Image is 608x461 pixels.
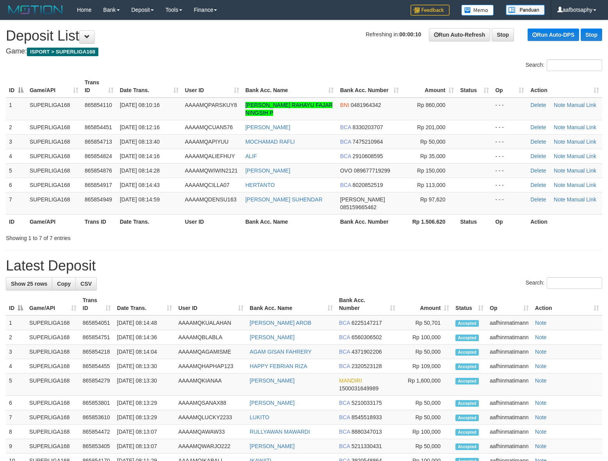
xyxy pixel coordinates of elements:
[114,293,175,315] th: Date Trans.: activate to sort column ascending
[487,345,532,359] td: aafhinmatimann
[245,153,257,159] a: ALIF
[26,293,80,315] th: Game/API: activate to sort column ascending
[82,75,117,98] th: Trans ID: activate to sort column ascending
[554,124,565,130] a: Note
[530,102,546,108] a: Delete
[398,345,452,359] td: Rp 50,000
[6,120,27,134] td: 2
[567,139,597,145] a: Manual Link
[455,415,479,421] span: Accepted
[339,414,350,420] span: BCA
[6,293,26,315] th: ID: activate to sort column descending
[339,400,350,406] span: BCA
[398,293,452,315] th: Amount: activate to sort column ascending
[250,349,311,355] a: AGAM GISAN FAHRERY
[26,330,80,345] td: SUPERLIGA168
[417,102,445,108] span: Rp 860,000
[339,443,350,449] span: BCA
[530,182,546,188] a: Delete
[250,320,311,326] a: [PERSON_NAME] AROB
[554,196,565,203] a: Note
[80,439,114,454] td: 865853405
[85,182,112,188] span: 865854917
[398,425,452,439] td: Rp 100,000
[26,359,80,374] td: SUPERLIGA168
[245,182,275,188] a: HERTANTO
[85,102,112,108] span: 865854110
[6,75,27,98] th: ID: activate to sort column descending
[114,315,175,330] td: [DATE] 08:14:48
[535,400,547,406] a: Note
[26,439,80,454] td: SUPERLIGA168
[420,139,446,145] span: Rp 50,000
[26,396,80,410] td: SUPERLIGA168
[120,167,160,174] span: [DATE] 08:14:28
[26,374,80,396] td: SUPERLIGA168
[535,334,547,340] a: Note
[398,439,452,454] td: Rp 50,000
[6,439,26,454] td: 9
[530,124,546,130] a: Delete
[6,410,26,425] td: 7
[27,214,82,229] th: Game/API
[120,153,160,159] span: [DATE] 08:14:16
[402,75,457,98] th: Amount: activate to sort column ascending
[120,196,160,203] span: [DATE] 08:14:59
[567,153,597,159] a: Manual Link
[492,214,527,229] th: Op
[352,153,383,159] span: Copy 2910608595 to clipboard
[352,363,382,369] span: Copy 2320523128 to clipboard
[6,396,26,410] td: 6
[337,75,402,98] th: Bank Acc. Number: activate to sort column ascending
[80,281,92,287] span: CSV
[80,345,114,359] td: 865854218
[6,258,602,274] h1: Latest Deposit
[526,277,602,289] label: Search:
[75,277,97,290] a: CSV
[420,196,446,203] span: Rp 97,620
[6,163,27,178] td: 5
[535,320,547,326] a: Note
[175,345,247,359] td: AAAAMQAGAMISME
[492,163,527,178] td: - - -
[547,277,602,289] input: Search:
[120,182,160,188] span: [DATE] 08:14:43
[402,214,457,229] th: Rp 1.506.620
[6,231,247,242] div: Showing 1 to 7 of 7 entries
[175,374,247,396] td: AAAAMQKIANAA
[182,214,242,229] th: User ID
[455,443,479,450] span: Accepted
[80,425,114,439] td: 865854472
[245,102,333,116] a: [PERSON_NAME] RAHAYU FAJAR NINGSIH P
[417,182,445,188] span: Rp 113,000
[487,293,532,315] th: Op: activate to sort column ascending
[185,139,229,145] span: AAAAMQAPIYUU
[567,124,597,130] a: Manual Link
[527,75,602,98] th: Action: activate to sort column ascending
[6,98,27,120] td: 1
[487,410,532,425] td: aafhinmatimann
[85,196,112,203] span: 865854949
[242,214,337,229] th: Bank Acc. Name
[487,396,532,410] td: aafhinmatimann
[247,293,336,315] th: Bank Acc. Name: activate to sort column ascending
[352,334,382,340] span: Copy 6560306502 to clipboard
[398,396,452,410] td: Rp 50,000
[528,28,579,41] a: Run Auto-DPS
[114,439,175,454] td: [DATE] 08:13:07
[417,167,445,174] span: Rp 150,000
[352,320,382,326] span: Copy 6225147217 to clipboard
[554,182,565,188] a: Note
[506,5,545,15] img: panduan.png
[185,167,238,174] span: AAAAMQWIWIN2121
[530,139,546,145] a: Delete
[27,178,82,192] td: SUPERLIGA168
[487,374,532,396] td: aafhinmatimann
[26,315,80,330] td: SUPERLIGA168
[487,425,532,439] td: aafhinmatimann
[80,374,114,396] td: 865854279
[567,196,597,203] a: Manual Link
[417,124,445,130] span: Rp 201,000
[455,400,479,407] span: Accepted
[492,134,527,149] td: - - -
